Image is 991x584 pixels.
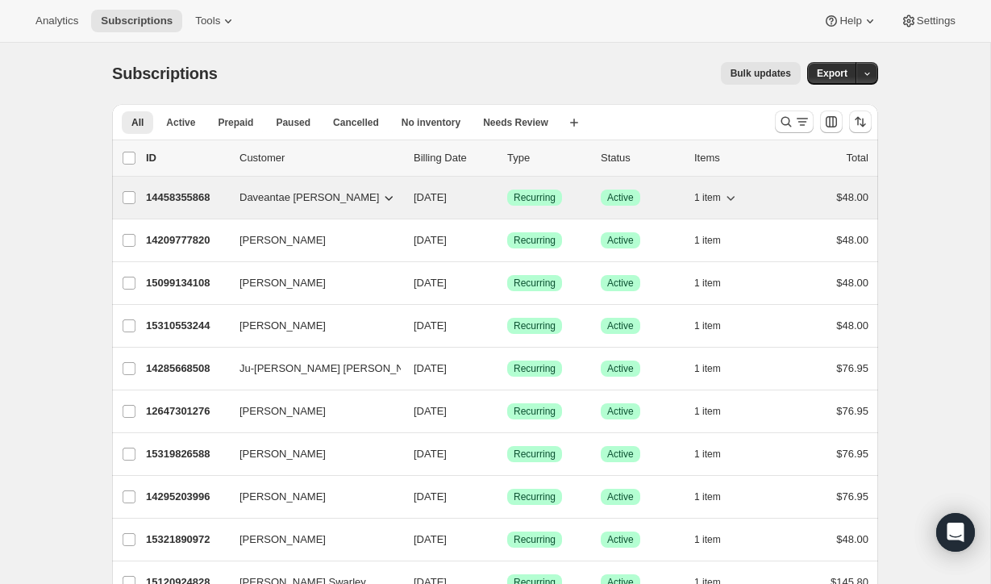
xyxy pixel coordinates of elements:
[185,10,246,32] button: Tools
[514,277,556,290] span: Recurring
[112,65,218,82] span: Subscriptions
[239,489,326,505] span: [PERSON_NAME]
[694,150,775,166] div: Items
[230,270,391,296] button: [PERSON_NAME]
[836,234,868,246] span: $48.00
[731,67,791,80] span: Bulk updates
[514,191,556,204] span: Recurring
[146,361,227,377] p: 14285668508
[146,357,868,380] div: 14285668508Ju-[PERSON_NAME] [PERSON_NAME][DATE]SuccessRecurringSuccessActive1 item$76.95
[230,185,391,211] button: Daveantae [PERSON_NAME]
[607,319,634,332] span: Active
[166,116,195,129] span: Active
[507,150,588,166] div: Type
[414,277,447,289] span: [DATE]
[91,10,182,32] button: Subscriptions
[146,272,868,294] div: 15099134108[PERSON_NAME][DATE]SuccessRecurringSuccessActive1 item$48.00
[836,448,868,460] span: $76.95
[694,191,721,204] span: 1 item
[414,362,447,374] span: [DATE]
[694,229,739,252] button: 1 item
[101,15,173,27] span: Subscriptions
[35,15,78,27] span: Analytics
[607,448,634,461] span: Active
[239,361,430,377] span: Ju-[PERSON_NAME] [PERSON_NAME]
[239,532,326,548] span: [PERSON_NAME]
[936,513,975,552] div: Open Intercom Messenger
[146,403,227,419] p: 12647301276
[239,275,326,291] span: [PERSON_NAME]
[607,191,634,204] span: Active
[514,234,556,247] span: Recurring
[694,400,739,423] button: 1 item
[230,313,391,339] button: [PERSON_NAME]
[694,186,739,209] button: 1 item
[146,232,227,248] p: 14209777820
[607,234,634,247] span: Active
[230,398,391,424] button: [PERSON_NAME]
[230,527,391,553] button: [PERSON_NAME]
[146,318,227,334] p: 15310553244
[146,150,868,166] div: IDCustomerBilling DateTypeStatusItemsTotal
[146,400,868,423] div: 12647301276[PERSON_NAME][DATE]SuccessRecurringSuccessActive1 item$76.95
[414,490,447,503] span: [DATE]
[836,191,868,203] span: $48.00
[146,186,868,209] div: 14458355868Daveantae [PERSON_NAME][DATE]SuccessRecurringSuccessActive1 item$48.00
[195,15,220,27] span: Tools
[230,227,391,253] button: [PERSON_NAME]
[847,150,868,166] p: Total
[694,319,721,332] span: 1 item
[146,443,868,465] div: 15319826588[PERSON_NAME][DATE]SuccessRecurringSuccessActive1 item$76.95
[239,318,326,334] span: [PERSON_NAME]
[414,533,447,545] span: [DATE]
[146,229,868,252] div: 14209777820[PERSON_NAME][DATE]SuccessRecurringSuccessActive1 item$48.00
[694,443,739,465] button: 1 item
[694,315,739,337] button: 1 item
[146,486,868,508] div: 14295203996[PERSON_NAME][DATE]SuccessRecurringSuccessActive1 item$76.95
[607,362,634,375] span: Active
[146,150,227,166] p: ID
[514,490,556,503] span: Recurring
[514,405,556,418] span: Recurring
[836,490,868,503] span: $76.95
[607,277,634,290] span: Active
[694,277,721,290] span: 1 item
[414,234,447,246] span: [DATE]
[146,275,227,291] p: 15099134108
[607,490,634,503] span: Active
[607,405,634,418] span: Active
[836,319,868,332] span: $48.00
[414,150,494,166] p: Billing Date
[414,191,447,203] span: [DATE]
[414,319,447,332] span: [DATE]
[276,116,310,129] span: Paused
[146,446,227,462] p: 15319826588
[230,441,391,467] button: [PERSON_NAME]
[694,362,721,375] span: 1 item
[814,10,887,32] button: Help
[694,448,721,461] span: 1 item
[836,362,868,374] span: $76.95
[836,277,868,289] span: $48.00
[230,356,391,382] button: Ju-[PERSON_NAME] [PERSON_NAME]
[26,10,88,32] button: Analytics
[514,448,556,461] span: Recurring
[721,62,801,85] button: Bulk updates
[514,319,556,332] span: Recurring
[239,190,379,206] span: Daveantae [PERSON_NAME]
[402,116,460,129] span: No inventory
[607,533,634,546] span: Active
[218,116,253,129] span: Prepaid
[514,362,556,375] span: Recurring
[849,111,872,133] button: Sort the results
[239,150,401,166] p: Customer
[694,272,739,294] button: 1 item
[807,62,857,85] button: Export
[146,315,868,337] div: 15310553244[PERSON_NAME][DATE]SuccessRecurringSuccessActive1 item$48.00
[146,528,868,551] div: 15321890972[PERSON_NAME][DATE]SuccessRecurringSuccessActive1 item$48.00
[146,489,227,505] p: 14295203996
[239,403,326,419] span: [PERSON_NAME]
[146,532,227,548] p: 15321890972
[514,533,556,546] span: Recurring
[694,486,739,508] button: 1 item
